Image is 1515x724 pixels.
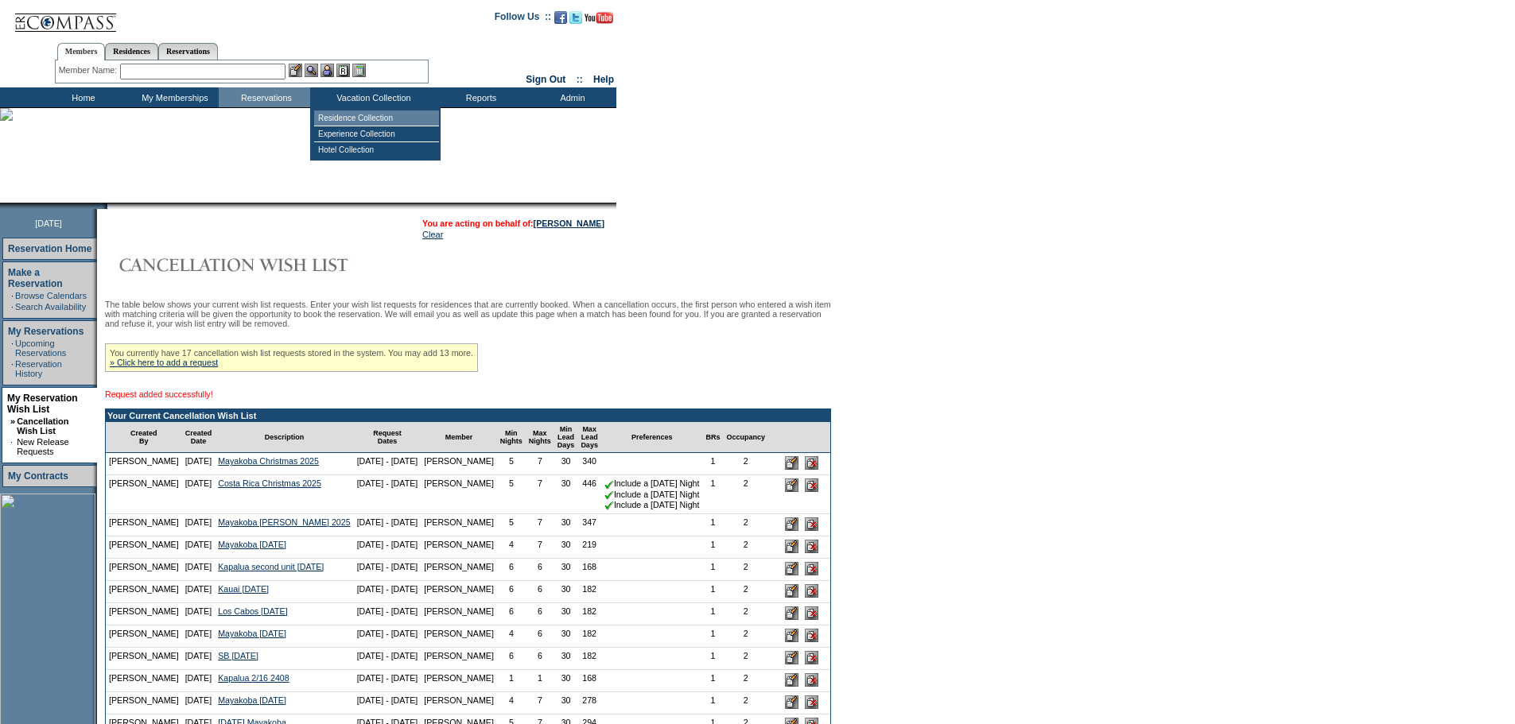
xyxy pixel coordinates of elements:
[218,651,258,660] a: SB [DATE]
[320,64,334,77] img: Impersonate
[421,603,497,625] td: [PERSON_NAME]
[785,517,798,531] input: Edit this Request
[182,692,216,714] td: [DATE]
[577,559,601,581] td: 168
[805,695,818,709] input: Delete this Request
[497,581,526,603] td: 6
[703,581,724,603] td: 1
[182,581,216,603] td: [DATE]
[805,584,818,598] input: Delete this Request
[805,629,818,642] input: Delete this Request
[15,339,66,358] a: Upcoming Reservations
[785,540,798,553] input: Edit this Request
[421,670,497,692] td: [PERSON_NAME]
[106,409,830,422] td: Your Current Cancellation Wish List
[554,536,578,559] td: 30
[724,625,769,648] td: 2
[785,584,798,598] input: Edit this Request
[785,562,798,575] input: Edit this Request
[35,219,62,228] span: [DATE]
[106,536,182,559] td: [PERSON_NAME]
[577,422,601,453] td: Max Lead Days
[357,478,418,488] nobr: [DATE] - [DATE]
[421,581,497,603] td: [PERSON_NAME]
[17,437,68,456] a: New Release Requests
[105,249,423,281] img: Cancellation Wish List
[106,559,182,581] td: [PERSON_NAME]
[724,453,769,475] td: 2
[11,302,14,312] td: ·
[497,514,526,536] td: 5
[526,475,554,514] td: 7
[105,43,158,60] a: Residences
[110,358,218,367] a: » Click here to add a request
[218,673,289,683] a: Kapalua 2/16 2408
[525,87,616,107] td: Admin
[11,291,14,300] td: ·
[182,648,216,670] td: [DATE]
[526,74,565,85] a: Sign Out
[526,453,554,475] td: 7
[421,422,497,453] td: Member
[218,517,350,527] a: Mayakoba [PERSON_NAME] 2025
[526,625,554,648] td: 6
[310,87,433,107] td: Vacation Collection
[218,540,286,549] a: Mayakoba [DATE]
[497,559,526,581] td: 6
[724,692,769,714] td: 2
[526,692,554,714] td: 7
[421,475,497,514] td: [PERSON_NAME]
[11,359,14,378] td: ·
[11,339,14,358] td: ·
[218,456,319,466] a: Mayakoba Christmas 2025
[182,625,216,648] td: [DATE]
[554,514,578,536] td: 30
[336,64,350,77] img: Reservations
[577,536,601,559] td: 219
[421,648,497,670] td: [PERSON_NAME]
[106,692,182,714] td: [PERSON_NAME]
[785,695,798,709] input: Edit this Request
[805,606,818,620] input: Delete this Request
[703,670,724,692] td: 1
[8,470,68,482] a: My Contracts
[577,603,601,625] td: 182
[10,416,15,426] b: »
[421,536,497,559] td: [PERSON_NAME]
[314,126,439,142] td: Experience Collection
[127,87,219,107] td: My Memberships
[526,422,554,453] td: Max Nights
[182,603,216,625] td: [DATE]
[8,243,91,254] a: Reservation Home
[357,517,418,527] nobr: [DATE] - [DATE]
[577,514,601,536] td: 347
[106,453,182,475] td: [PERSON_NAME]
[703,559,724,581] td: 1
[805,478,818,492] input: Delete this Request
[604,478,700,488] nobr: Include a [DATE] Night
[495,10,551,29] td: Follow Us ::
[421,514,497,536] td: [PERSON_NAME]
[10,437,15,456] td: ·
[182,475,216,514] td: [DATE]
[8,326,84,337] a: My Reservations
[59,64,120,77] div: Member Name:
[497,692,526,714] td: 4
[218,606,287,616] a: Los Cabos [DATE]
[305,64,318,77] img: View
[106,670,182,692] td: [PERSON_NAME]
[314,110,439,126] td: Residence Collection
[497,625,526,648] td: 4
[422,230,443,239] a: Clear
[554,581,578,603] td: 30
[526,559,554,581] td: 6
[569,11,582,24] img: Follow us on Twitter
[352,64,366,77] img: b_calculator.gif
[357,695,418,705] nobr: [DATE] - [DATE]
[314,142,439,157] td: Hotel Collection
[703,422,724,453] td: BRs
[703,625,724,648] td: 1
[577,475,601,514] td: 446
[604,490,700,499] nobr: Include a [DATE] Night
[354,422,421,453] td: Request Dates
